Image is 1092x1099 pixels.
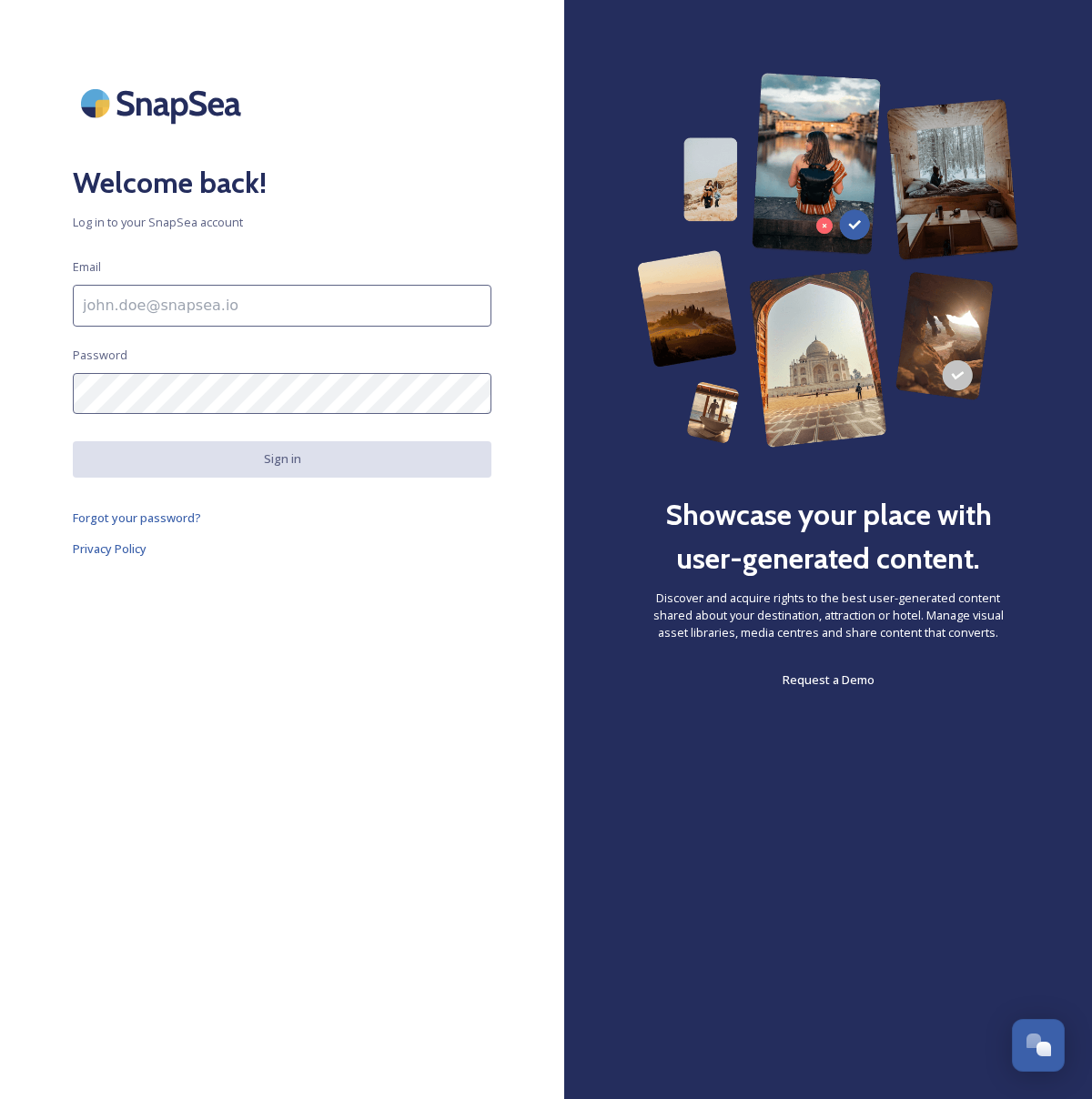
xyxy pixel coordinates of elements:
[73,73,255,134] img: SnapSea Logo
[73,258,101,276] span: Email
[73,538,491,560] a: Privacy Policy
[73,285,491,327] input: john.doe@snapsea.io
[783,671,875,688] span: Request a Demo
[73,347,127,364] span: Password
[637,493,1019,580] h2: Showcase your place with user-generated content.
[73,507,491,529] a: Forgot your password?
[73,161,491,205] h2: Welcome back!
[783,669,875,691] a: Request a Demo
[73,214,491,231] span: Log in to your SnapSea account
[637,73,1019,448] img: 63b42ca75bacad526042e722_Group%20154-p-800.png
[73,509,201,526] span: Forgot your password?
[637,590,1019,642] span: Discover and acquire rights to the best user-generated content shared about your destination, att...
[1012,1019,1065,1072] button: Open Chat
[73,441,491,477] button: Sign in
[73,540,147,557] span: Privacy Policy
